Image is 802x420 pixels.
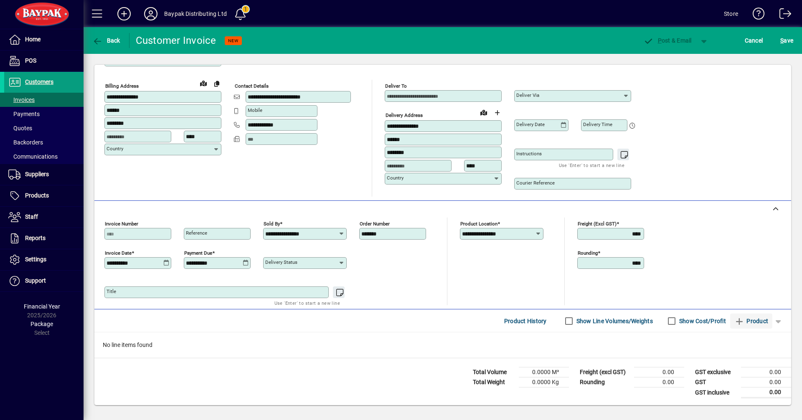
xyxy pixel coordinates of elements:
button: Cancel [743,33,765,48]
a: Knowledge Base [746,2,765,29]
span: Settings [25,256,46,263]
td: 0.00 [634,367,684,377]
td: 0.00 [741,367,791,377]
td: Rounding [576,377,634,387]
mat-label: Product location [460,221,497,227]
mat-label: Delivery date [516,121,545,127]
button: Post & Email [639,33,696,48]
span: Staff [25,213,38,220]
td: 0.0000 Kg [519,377,569,387]
span: Financial Year [24,303,60,310]
td: Total Volume [469,367,519,377]
mat-label: Deliver To [385,83,407,89]
span: Quotes [8,125,32,132]
button: Profile [137,6,164,21]
mat-label: Mobile [248,107,262,113]
span: Suppliers [25,171,49,177]
mat-label: Country [107,146,123,152]
button: Back [90,33,122,48]
mat-label: Deliver via [516,92,539,98]
span: Products [25,192,49,199]
mat-label: Reference [186,230,207,236]
span: S [780,37,784,44]
button: Save [778,33,795,48]
a: Payments [4,107,84,121]
mat-label: Sold by [264,221,280,227]
button: Product [730,314,772,329]
a: Invoices [4,93,84,107]
a: Home [4,29,84,50]
div: No line items found [94,332,791,358]
button: Copy to Delivery address [210,77,223,90]
span: P [658,37,662,44]
span: Home [25,36,41,43]
a: Logout [773,2,792,29]
td: GST [691,377,741,387]
a: Backorders [4,135,84,149]
a: Communications [4,149,84,164]
td: 0.0000 M³ [519,367,569,377]
span: Invoices [8,96,35,103]
mat-label: Delivery status [265,259,297,265]
a: View on map [197,76,210,90]
span: Payments [8,111,40,117]
mat-hint: Use 'Enter' to start a new line [559,160,624,170]
a: Reports [4,228,84,249]
mat-label: Invoice number [105,221,138,227]
span: NEW [228,38,239,43]
span: Back [92,37,120,44]
mat-label: Title [107,288,116,294]
td: 0.00 [741,387,791,398]
a: Quotes [4,121,84,135]
a: Support [4,271,84,291]
div: Baypak Distributing Ltd [164,7,227,20]
td: 0.00 [634,377,684,387]
button: Choose address [490,106,504,119]
span: ost & Email [643,37,692,44]
app-page-header-button: Back [84,33,129,48]
label: Show Line Volumes/Weights [575,317,653,325]
div: Customer Invoice [136,34,216,47]
mat-label: Rounding [578,250,598,256]
td: GST inclusive [691,387,741,398]
mat-label: Courier Reference [516,180,555,186]
a: POS [4,51,84,71]
td: Total Weight [469,377,519,387]
td: Freight (excl GST) [576,367,634,377]
div: Store [724,7,738,20]
span: Support [25,277,46,284]
button: Product History [501,314,550,329]
mat-label: Instructions [516,151,542,157]
span: Reports [25,235,46,241]
span: Backorders [8,139,43,146]
mat-label: Freight (excl GST) [578,221,617,227]
mat-label: Delivery time [583,121,612,127]
span: Cancel [745,34,763,47]
td: GST exclusive [691,367,741,377]
mat-label: Order number [360,221,390,227]
a: Settings [4,249,84,270]
span: POS [25,57,36,64]
span: Product [734,314,768,328]
a: Suppliers [4,164,84,185]
span: Customers [25,78,53,85]
a: Staff [4,207,84,228]
a: View on map [477,106,490,119]
button: Add [111,6,137,21]
span: Communications [8,153,58,160]
span: Package [30,321,53,327]
span: Product History [504,314,547,328]
mat-label: Invoice date [105,250,132,256]
a: Products [4,185,84,206]
mat-hint: Use 'Enter' to start a new line [274,298,340,308]
td: 0.00 [741,377,791,387]
label: Show Cost/Profit [678,317,726,325]
span: ave [780,34,793,47]
mat-label: Country [387,175,404,181]
mat-label: Payment due [184,250,212,256]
